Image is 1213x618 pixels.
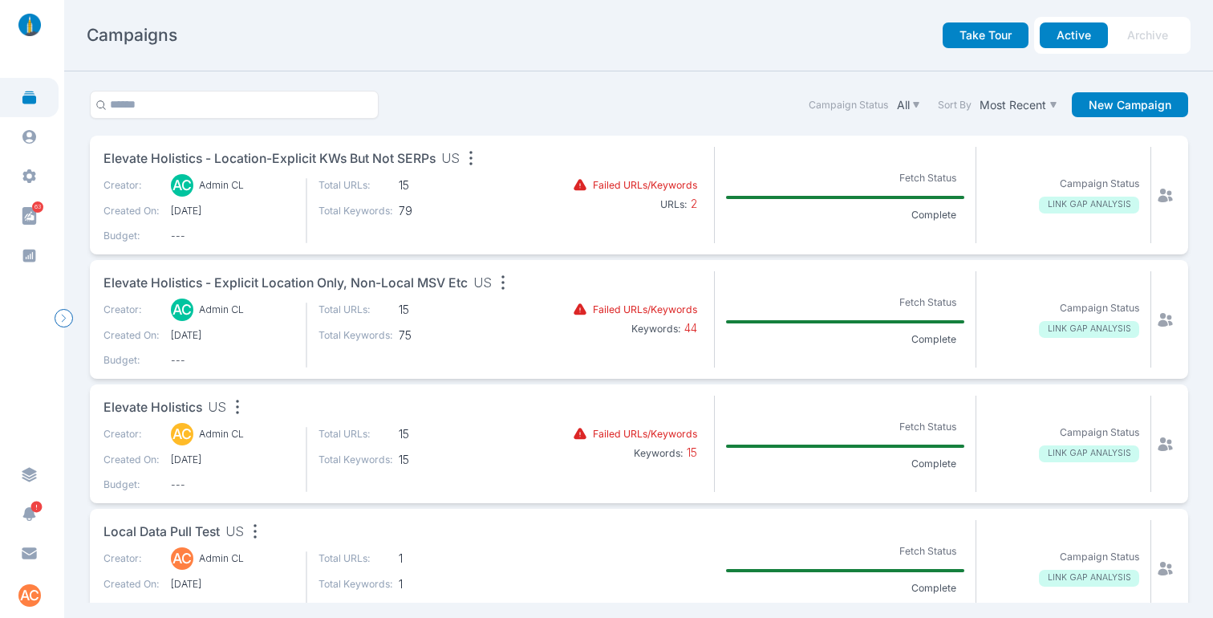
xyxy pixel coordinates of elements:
span: US [441,149,460,169]
p: Created On: [103,453,160,467]
span: local data pull test [103,522,220,543]
span: [DATE] [171,204,294,218]
label: Campaign Status [809,98,888,112]
span: [DATE] [171,453,294,467]
p: Created On: [103,577,160,592]
span: Elevate Holistics [103,398,202,418]
div: AC [171,423,193,445]
span: Elevate Holistics - location-explicit KWs but not SERPs [103,149,436,169]
span: 79 [399,204,473,218]
span: 1 [399,551,473,566]
span: US [225,522,244,543]
p: Budget: [103,478,160,492]
p: Admin CL [199,303,244,317]
b: Keywords: [631,323,681,335]
p: Complete [903,457,964,471]
span: 1 [399,577,473,592]
span: 15 [399,303,473,317]
p: Complete [903,208,964,222]
button: New Campaign [1072,92,1188,118]
div: AC [171,547,193,570]
span: --- [171,229,294,243]
p: Campaign Status [1060,301,1139,315]
p: LINK GAP ANALYSIS [1039,570,1139,587]
span: 15 [399,427,473,441]
p: Budget: [103,602,160,616]
p: LINK GAP ANALYSIS [1039,197,1139,213]
p: Complete [903,581,964,596]
p: Total URLs: [318,427,393,441]
img: linklaunch_small.2ae18699.png [13,14,47,36]
p: Created On: [103,204,160,218]
p: Total URLs: [318,178,393,193]
div: AC [171,299,193,321]
button: Most Recent [977,95,1061,115]
p: Total Keywords: [318,577,393,592]
p: LINK GAP ANALYSIS [1039,445,1139,462]
p: Campaign Status [1060,425,1139,440]
p: Admin CL [199,427,244,441]
p: Fetch Status [890,417,964,437]
span: --- [171,602,294,616]
span: 75 [399,328,473,343]
p: Created On: [103,328,160,343]
p: Fetch Status [890,541,964,561]
p: Total URLs: [318,303,393,317]
p: Failed URLs/Keywords [593,303,697,317]
p: Total Keywords: [318,453,393,467]
p: Admin CL [199,178,244,193]
p: Creator: [103,303,160,317]
span: --- [171,478,294,492]
p: Complete [903,332,964,347]
h2: Campaigns [87,24,177,47]
div: AC [171,174,193,197]
span: 15 [399,453,473,467]
p: Creator: [103,427,160,441]
p: LINK GAP ANALYSIS [1039,321,1139,338]
button: All [894,95,923,115]
span: --- [171,353,294,368]
span: 44 [681,321,697,335]
p: Total Keywords: [318,328,393,343]
p: Failed URLs/Keywords [593,427,697,441]
p: Campaign Status [1060,177,1139,191]
span: 15 [684,445,697,459]
p: Total Keywords: [318,204,393,218]
p: Admin CL [199,551,244,566]
button: Take Tour [943,22,1028,48]
p: Creator: [103,551,160,566]
span: Elevate Holistics - explicit location only, non-local MSV etc [103,274,468,294]
b: Keywords: [634,447,684,459]
p: Fetch Status [890,168,964,188]
span: 63 [32,201,43,213]
span: 15 [399,178,473,193]
p: All [897,98,910,112]
p: Fetch Status [890,292,964,312]
span: [DATE] [171,577,294,592]
span: US [473,274,492,294]
label: Sort By [938,98,972,112]
b: URLs: [660,198,688,210]
p: Budget: [103,353,160,368]
button: Archive [1110,22,1185,48]
button: Active [1040,22,1108,48]
p: Most Recent [980,98,1046,112]
p: Creator: [103,178,160,193]
p: Campaign Status [1060,550,1139,564]
span: US [208,398,226,418]
p: Failed URLs/Keywords [593,178,697,193]
span: [DATE] [171,328,294,343]
span: 2 [688,197,697,210]
p: Budget: [103,229,160,243]
p: Total URLs: [318,551,393,566]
